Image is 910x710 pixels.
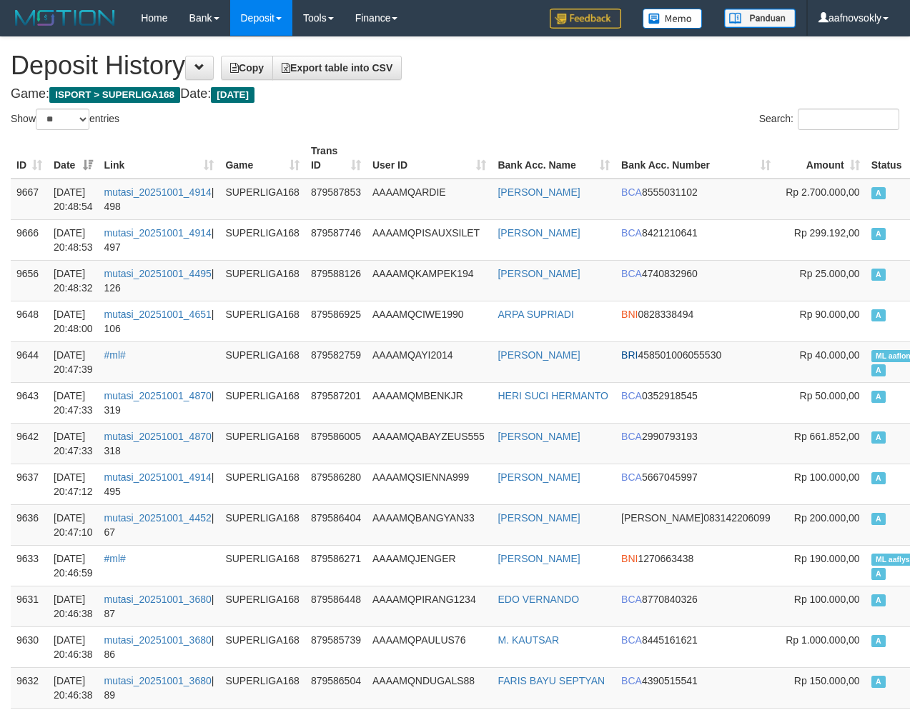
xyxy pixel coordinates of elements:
span: Rp 2.700.000,00 [786,186,860,198]
span: Approved [871,513,886,525]
td: 879586448 [305,586,367,626]
select: Showentries [36,109,89,130]
td: AAAAMQMBENKJR [367,382,493,423]
td: [DATE] 20:47:10 [48,504,99,545]
span: Approved [871,635,886,647]
td: 879586504 [305,667,367,708]
span: BNI [621,309,638,320]
td: AAAAMQPISAUXSILET [367,219,493,260]
span: BCA [621,227,642,239]
img: Feedback.jpg [550,9,621,29]
td: SUPERLIGA168 [219,382,305,423]
td: 8770840326 [615,586,776,626]
td: 879582759 [305,341,367,382]
span: Rp 25.000,00 [800,268,860,279]
td: 9636 [11,504,48,545]
td: 9633 [11,545,48,586]
span: Rp 40.000,00 [800,349,860,361]
td: | 319 [99,382,220,423]
span: Rp 299.192,00 [794,227,860,239]
a: [PERSON_NAME] [498,349,580,361]
span: Approved [871,431,886,444]
td: | 495 [99,464,220,504]
th: Trans ID: activate to sort column ascending [305,138,367,179]
td: 879587853 [305,179,367,220]
td: 2990793193 [615,423,776,464]
td: 1270663438 [615,545,776,586]
a: mutasi_20251001_3680 [104,634,212,646]
span: Rp 100.000,00 [794,471,860,483]
span: Approved [871,472,886,484]
span: BCA [621,186,642,198]
span: Rp 661.852,00 [794,431,860,442]
td: SUPERLIGA168 [219,423,305,464]
td: 8445161621 [615,626,776,667]
td: 458501006055530 [615,341,776,382]
td: SUPERLIGA168 [219,545,305,586]
td: [DATE] 20:46:59 [48,545,99,586]
td: 0828338494 [615,301,776,341]
td: | 126 [99,260,220,301]
span: BCA [621,390,642,401]
span: Rp 1.000.000,00 [786,634,860,646]
td: | 86 [99,626,220,667]
span: Rp 90.000,00 [800,309,860,320]
td: SUPERLIGA168 [219,586,305,626]
td: 8555031102 [615,179,776,220]
span: Approved [871,228,886,240]
td: SUPERLIGA168 [219,341,305,382]
label: Search: [759,109,899,130]
a: FARIS BAYU SEPTYAN [498,675,605,686]
span: BCA [621,471,642,483]
label: Show entries [11,109,119,130]
td: 9642 [11,423,48,464]
td: | 67 [99,504,220,545]
span: Rp 100.000,00 [794,594,860,605]
img: panduan.png [724,9,796,28]
td: 8421210641 [615,219,776,260]
td: 9648 [11,301,48,341]
a: mutasi_20251001_4870 [104,431,212,442]
a: [PERSON_NAME] [498,268,580,279]
td: | 87 [99,586,220,626]
td: [DATE] 20:48:00 [48,301,99,341]
a: [PERSON_NAME] [498,512,580,524]
span: BNI [621,553,638,564]
a: ARPA SUPRIADI [498,309,573,320]
td: 9656 [11,260,48,301]
span: BCA [621,268,642,279]
td: AAAAMQARDIE [367,179,493,220]
h4: Game: Date: [11,87,899,101]
td: [DATE] 20:46:38 [48,626,99,667]
input: Search: [798,109,899,130]
td: AAAAMQJENGER [367,545,493,586]
td: 9637 [11,464,48,504]
td: 9643 [11,382,48,423]
td: [DATE] 20:46:38 [48,586,99,626]
span: Approved [871,568,886,580]
td: SUPERLIGA168 [219,626,305,667]
a: mutasi_20251001_3680 [104,594,212,605]
td: [DATE] 20:47:39 [48,341,99,382]
td: AAAAMQPIRANG1234 [367,586,493,626]
td: 0352918545 [615,382,776,423]
span: [PERSON_NAME] [621,512,703,524]
td: SUPERLIGA168 [219,504,305,545]
a: mutasi_20251001_4452 [104,512,212,524]
a: [PERSON_NAME] [498,227,580,239]
td: 879586280 [305,464,367,504]
span: Approved [871,676,886,688]
th: Bank Acc. Name: activate to sort column ascending [492,138,615,179]
a: Copy [221,56,273,80]
td: AAAAMQAYI2014 [367,341,493,382]
td: SUPERLIGA168 [219,301,305,341]
td: AAAAMQABAYZEUS555 [367,423,493,464]
td: | 497 [99,219,220,260]
td: SUPERLIGA168 [219,219,305,260]
a: [PERSON_NAME] [498,553,580,564]
td: [DATE] 20:48:53 [48,219,99,260]
a: mutasi_20251001_4914 [104,471,212,483]
td: AAAAMQPAULUS76 [367,626,493,667]
a: mutasi_20251001_3680 [104,675,212,686]
td: 879588126 [305,260,367,301]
